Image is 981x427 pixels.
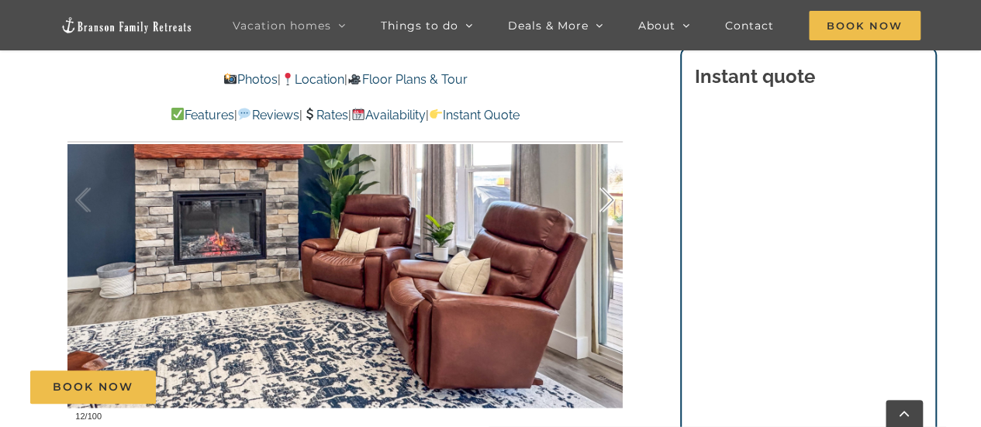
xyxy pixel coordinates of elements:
[238,108,250,120] img: 💬
[508,20,589,31] span: Deals & More
[303,108,316,120] img: 💲
[430,108,442,120] img: 👉
[381,20,458,31] span: Things to do
[348,73,361,85] img: 🎥
[281,72,344,87] a: Location
[429,108,520,122] a: Instant Quote
[233,20,331,31] span: Vacation homes
[67,70,623,90] p: | |
[352,108,364,120] img: 📆
[302,108,348,122] a: Rates
[282,73,294,85] img: 📍
[638,20,675,31] span: About
[60,16,192,34] img: Branson Family Retreats Logo
[223,72,278,87] a: Photos
[67,105,623,126] p: | | | |
[171,108,184,120] img: ✅
[351,108,426,122] a: Availability
[809,11,921,40] span: Book Now
[53,381,133,394] span: Book Now
[171,108,234,122] a: Features
[30,370,156,404] a: Book Now
[695,65,815,88] strong: Instant quote
[237,108,299,122] a: Reviews
[725,20,774,31] span: Contact
[224,73,237,85] img: 📸
[347,72,467,87] a: Floor Plans & Tour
